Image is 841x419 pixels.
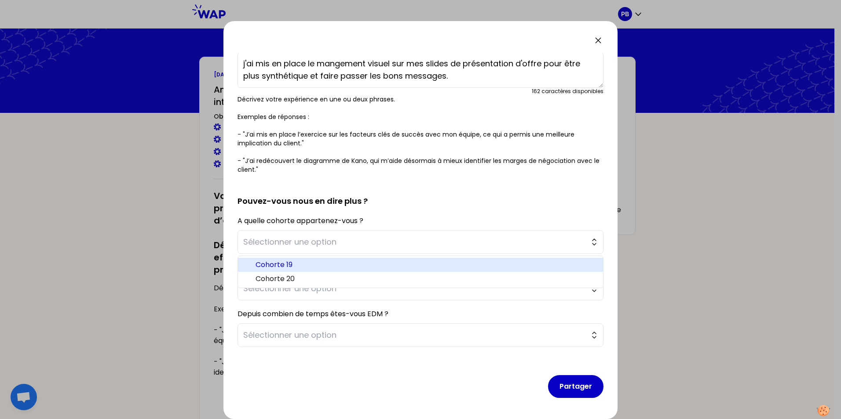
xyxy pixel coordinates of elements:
[243,236,585,248] span: Sélectionner une option
[238,309,388,319] label: Depuis combien de temps êtes-vous EDM ?
[256,274,596,284] span: Cohorte 20
[238,216,363,226] label: A quelle cohorte appartenez-vous ?
[238,52,603,88] textarea: j'ai mis en place le mangement visuel sur mes slides de présentation d'offre pour être plus synth...
[238,95,603,174] p: Décrivez votre expérience en une ou deux phrases. Exemples de réponses : - "J’ai mis en place l’e...
[238,181,603,207] h2: Pouvez-vous nous en dire plus ?
[548,375,603,398] button: Partager
[243,329,585,341] span: Sélectionner une option
[532,88,603,95] div: 162 caractères disponibles
[238,230,603,254] button: Sélectionner une option
[256,260,596,270] span: Cohorte 19
[238,256,603,288] ul: Sélectionner une option
[243,282,585,295] span: Sélectionner une option
[238,277,603,300] button: Sélectionner une option
[238,323,603,347] button: Sélectionner une option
